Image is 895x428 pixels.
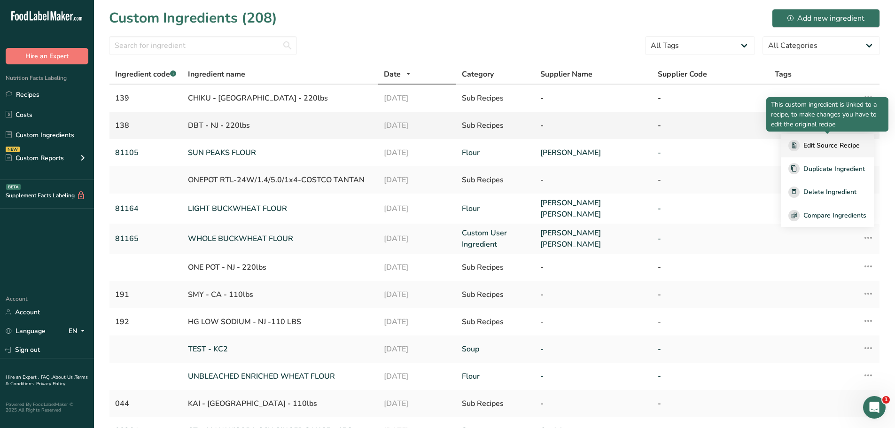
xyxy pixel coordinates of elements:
a: 81164 [115,203,177,214]
a: Language [6,323,46,339]
div: [DATE] [384,398,451,409]
a: Soup [462,343,529,355]
div: - [658,174,764,186]
div: - [658,120,764,131]
a: - [658,343,764,355]
a: - [658,233,764,244]
a: UNBLEACHED ENRICHED WHEAT FLOUR [188,371,372,382]
a: LIGHT BUCKWHEAT FLOUR [188,203,372,214]
a: [DATE] [384,371,451,382]
a: Hire an Expert . [6,374,39,381]
a: - [658,371,764,382]
div: 044 [115,398,177,409]
div: - [540,120,646,131]
div: - [540,262,646,273]
a: [DATE] [384,203,451,214]
div: - [658,289,764,300]
a: 81105 [115,147,177,158]
div: - [540,289,646,300]
div: Custom Reports [6,153,64,163]
span: Tags [775,69,792,80]
div: EN [69,326,88,337]
span: Supplier Code [658,69,707,80]
div: - [540,93,646,104]
a: 81165 [115,233,177,244]
div: [DATE] [384,316,451,327]
div: Sub Recipes [462,262,529,273]
span: Date [384,69,401,80]
a: [DATE] [384,147,451,158]
span: Edit Source Recipe [803,140,860,150]
div: ONE POT - NJ - 220lbs [188,262,372,273]
div: DBT - NJ - 220lbs [188,120,372,131]
div: 192 [115,316,177,327]
div: 139 [115,93,177,104]
div: - [540,398,646,409]
div: [DATE] [384,289,451,300]
button: Hire an Expert [6,48,88,64]
a: - [540,371,646,382]
button: Delete Ingredient [781,180,874,204]
div: SMY - CA - 110lbs [188,289,372,300]
div: HG LOW SODIUM - NJ -110 LBS [188,316,372,327]
span: Delete Ingredient [803,187,856,197]
div: ONEPOT RTL-24W/1.4/5.0/1x4-COSTCO TANTAN [188,174,372,186]
div: Sub Recipes [462,93,529,104]
a: [PERSON_NAME] [PERSON_NAME] [540,197,646,220]
a: Terms & Conditions . [6,374,88,387]
div: [DATE] [384,262,451,273]
div: Sub Recipes [462,316,529,327]
a: Flour [462,203,529,214]
div: KAI - [GEOGRAPHIC_DATA] - 110lbs [188,398,372,409]
a: [DATE] [384,233,451,244]
div: - [658,316,764,327]
span: Compare Ingredients [803,210,866,220]
div: Sub Recipes [462,174,529,186]
div: [DATE] [384,120,451,131]
button: Duplicate Ingredient [781,157,874,181]
a: SUN PEAKS FLOUR [188,147,372,158]
div: 138 [115,120,177,131]
a: Flour [462,371,529,382]
div: Sub Recipes [462,289,529,300]
h1: Custom Ingredients (208) [109,8,277,29]
div: - [658,93,764,104]
span: Ingredient name [188,69,245,80]
p: This custom ingredient is linked to a recipe, to make changes you have to edit the original recipe [771,100,884,129]
div: CHIKU - [GEOGRAPHIC_DATA] - 220lbs [188,93,372,104]
span: Duplicate Ingredient [803,164,865,174]
a: Custom User Ingredient [462,227,529,250]
div: Add new ingredient [787,13,864,24]
a: - [658,147,764,158]
div: - [658,262,764,273]
div: BETA [6,184,21,190]
a: WHOLE BUCKWHEAT FLOUR [188,233,372,244]
div: - [658,398,764,409]
iframe: Intercom live chat [863,396,886,419]
a: [DATE] [384,343,451,355]
span: 1 [882,396,890,404]
a: TEST - KC2 [188,343,372,355]
input: Search for ingredient [109,36,297,55]
span: Ingredient code [115,69,176,79]
button: Compare Ingredients [781,204,874,227]
div: Sub Recipes [462,398,529,409]
button: Add new ingredient [772,9,880,28]
div: Sub Recipes [462,120,529,131]
div: [DATE] [384,174,451,186]
a: - [540,343,646,355]
a: FAQ . [41,374,52,381]
a: Flour [462,147,529,158]
span: Supplier Name [540,69,592,80]
div: - [540,174,646,186]
a: - [658,203,764,214]
a: About Us . [52,374,75,381]
div: NEW [6,147,20,152]
a: Privacy Policy [36,381,65,387]
div: [DATE] [384,93,451,104]
span: Category [462,69,494,80]
a: [PERSON_NAME] [PERSON_NAME] [540,227,646,250]
div: 191 [115,289,177,300]
button: Edit Source Recipe [781,134,874,157]
a: [PERSON_NAME] [540,147,646,158]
